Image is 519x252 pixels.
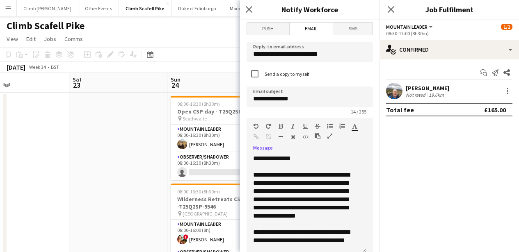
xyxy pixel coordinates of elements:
[61,34,86,44] a: Comms
[265,123,271,129] button: Redo
[344,109,373,115] span: 14 / 255
[177,101,220,107] span: 08:00-16:30 (8h30m)
[290,123,296,129] button: Italic
[169,80,181,90] span: 24
[290,23,333,35] span: Email
[253,123,259,129] button: Undo
[17,0,78,16] button: Climb [PERSON_NAME]
[290,134,296,140] button: Clear Formatting
[44,35,56,43] span: Jobs
[386,24,434,30] button: Mountain Leader
[380,4,519,15] h3: Job Fulfilment
[171,125,263,152] app-card-role: Mountain Leader1/108:00-16:30 (8h30m)[PERSON_NAME]
[183,234,188,239] span: !
[352,123,357,129] button: Text Color
[119,0,171,16] button: Climb Scafell Pike
[315,123,320,129] button: Strikethrough
[327,133,333,139] button: Fullscreen
[278,134,284,140] button: Horizontal Line
[406,92,427,98] div: Not rated
[315,133,320,139] button: Paste as plain text
[263,71,309,77] label: Send a copy to myself
[427,92,446,98] div: 19.6km
[23,34,39,44] a: Edit
[278,123,284,129] button: Bold
[27,64,48,70] span: Week 34
[302,134,308,140] button: HTML Code
[247,23,289,35] span: Push
[484,106,506,114] div: £165.00
[183,116,207,122] span: Seathwaite
[171,0,223,16] button: Duke of Edinburgh
[380,40,519,59] div: Confirmed
[73,76,82,83] span: Sat
[171,96,263,180] app-job-card: 08:00-16:30 (8h30m)1/2Open CSP day - T25Q2SP-8974 Seathwaite2 RolesMountain Leader1/108:00-16:30 ...
[223,0,276,16] button: Mountain Training
[327,123,333,129] button: Unordered List
[386,24,428,30] span: Mountain Leader
[406,84,449,92] div: [PERSON_NAME]
[78,0,119,16] button: Other Events
[333,23,373,35] span: SMS
[7,20,85,32] h1: Climb Scafell Pike
[183,211,228,217] span: [GEOGRAPHIC_DATA]
[64,35,83,43] span: Comms
[171,220,263,247] app-card-role: Mountain Leader1/108:00-16:00 (8h)![PERSON_NAME]
[171,76,181,83] span: Sun
[71,80,82,90] span: 23
[171,108,263,115] h3: Open CSP day - T25Q2SP-8974
[240,4,380,15] h3: Notify Workforce
[302,123,308,129] button: Underline
[7,35,18,43] span: View
[339,123,345,129] button: Ordered List
[26,35,36,43] span: Edit
[51,64,59,70] div: BST
[3,34,21,44] a: View
[41,34,59,44] a: Jobs
[171,152,263,180] app-card-role: Observer/Shadower0/108:00-16:30 (8h30m)
[171,195,263,210] h3: Wilderness Retreats CSP day -T25Q2SP-9546
[386,106,414,114] div: Total fee
[501,24,512,30] span: 1/2
[177,188,220,195] span: 08:00-16:30 (8h30m)
[7,63,25,71] div: [DATE]
[386,30,512,36] div: 08:30-17:00 (8h30m)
